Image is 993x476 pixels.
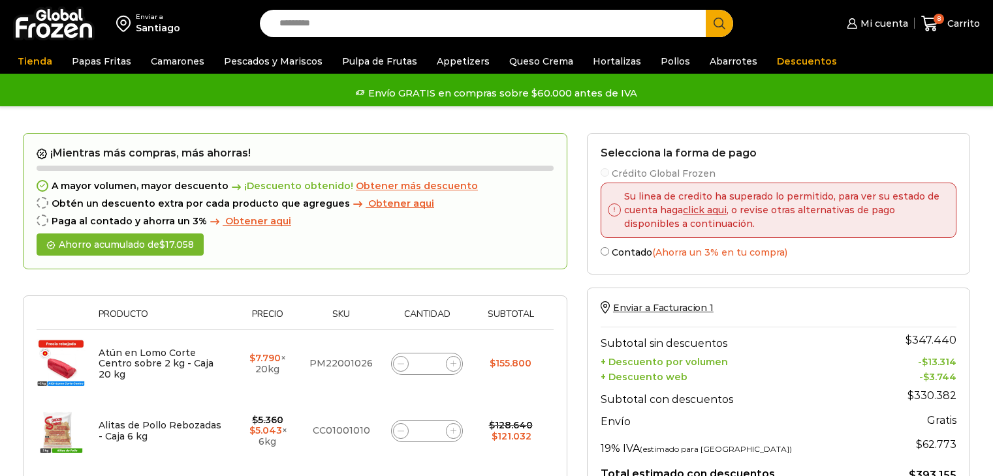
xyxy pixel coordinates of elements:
[922,356,956,368] bdi: 13.314
[492,430,497,442] span: $
[944,17,980,30] span: Carrito
[217,49,329,74] a: Pescados y Mariscos
[906,334,956,346] bdi: 347.440
[490,357,496,369] span: $
[99,419,221,442] a: Alitas de Pollo Rebozadas - Caja 6 kg
[430,49,496,74] a: Appetizers
[601,168,609,177] input: Crédito Global Frozen
[229,181,353,192] span: ¡Descuento obtenido!
[601,353,877,368] th: + Descuento por volumen
[934,14,944,24] span: 8
[706,10,733,37] button: Search button
[336,49,424,74] a: Pulpa de Frutas
[601,327,877,353] th: Subtotal sin descuentos
[249,424,255,436] span: $
[303,397,380,464] td: CC01001010
[503,49,580,74] a: Queso Crema
[906,334,912,346] span: $
[613,302,714,314] span: Enviar a Facturacion 1
[601,432,877,458] th: 19% IVA
[922,356,928,368] span: $
[857,17,908,30] span: Mi cuenta
[492,430,531,442] bdi: 121.032
[136,12,180,22] div: Enviar a
[159,239,165,250] span: $
[303,309,380,329] th: Sku
[11,49,59,74] a: Tienda
[877,368,956,383] td: -
[923,371,929,383] span: $
[225,215,291,227] span: Obtener aqui
[923,371,956,383] bdi: 3.744
[770,49,843,74] a: Descuentos
[116,12,136,35] img: address-field-icon.svg
[601,383,877,409] th: Subtotal con descuentos
[37,233,204,256] div: Ahorro acumulado de
[652,246,787,258] span: (Ahorra un 3% en tu compra)
[37,147,554,160] h2: ¡Mientras más compras, más ahorras!
[249,424,282,436] bdi: 5.043
[601,302,714,314] a: Enviar a Facturacion 1
[489,419,495,431] span: $
[249,352,255,364] span: $
[368,198,434,209] span: Obtener aqui
[916,438,956,451] span: 62.773
[37,198,554,209] div: Obtén un descuento extra por cada producto que agregues
[99,347,213,381] a: Atún en Lomo Corte Centro sobre 2 kg - Caja 20 kg
[601,166,956,179] label: Crédito Global Frozen
[303,330,380,398] td: PM22001026
[356,181,478,192] a: Obtener más descuento
[489,419,533,431] bdi: 128.640
[916,438,922,451] span: $
[418,355,436,373] input: Product quantity
[921,8,980,39] a: 8 Carrito
[37,216,554,227] div: Paga al contado y ahorra un 3%
[586,49,648,74] a: Hortalizas
[144,49,211,74] a: Camarones
[92,309,232,329] th: Producto
[232,397,303,464] td: × 6kg
[601,368,877,383] th: + Descuento web
[640,444,792,454] small: (estimado para [GEOGRAPHIC_DATA])
[159,239,194,250] bdi: 17.058
[601,245,956,258] label: Contado
[356,180,478,192] span: Obtener más descuento
[136,22,180,35] div: Santiago
[601,147,956,159] h2: Selecciona la forma de pago
[907,389,914,402] span: $
[927,414,956,426] strong: Gratis
[843,10,907,37] a: Mi cuenta
[232,309,303,329] th: Precio
[601,409,877,432] th: Envío
[877,353,956,368] td: -
[601,247,609,256] input: Contado(Ahorra un 3% en tu compra)
[683,204,727,216] a: click aqui
[380,309,474,329] th: Cantidad
[252,414,258,426] span: $
[232,330,303,398] td: × 20kg
[350,198,434,209] a: Obtener aqui
[65,49,138,74] a: Papas Fritas
[418,422,436,440] input: Product quantity
[249,352,281,364] bdi: 7.790
[37,181,554,192] div: A mayor volumen, mayor descuento
[703,49,764,74] a: Abarrotes
[207,216,291,227] a: Obtener aqui
[907,389,956,402] bdi: 330.382
[252,414,283,426] bdi: 5.360
[654,49,697,74] a: Pollos
[621,190,946,231] p: Su linea de credito ha superado lo permitido, para ver su estado de cuenta haga , o revise otras ...
[474,309,547,329] th: Subtotal
[490,357,531,369] bdi: 155.800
